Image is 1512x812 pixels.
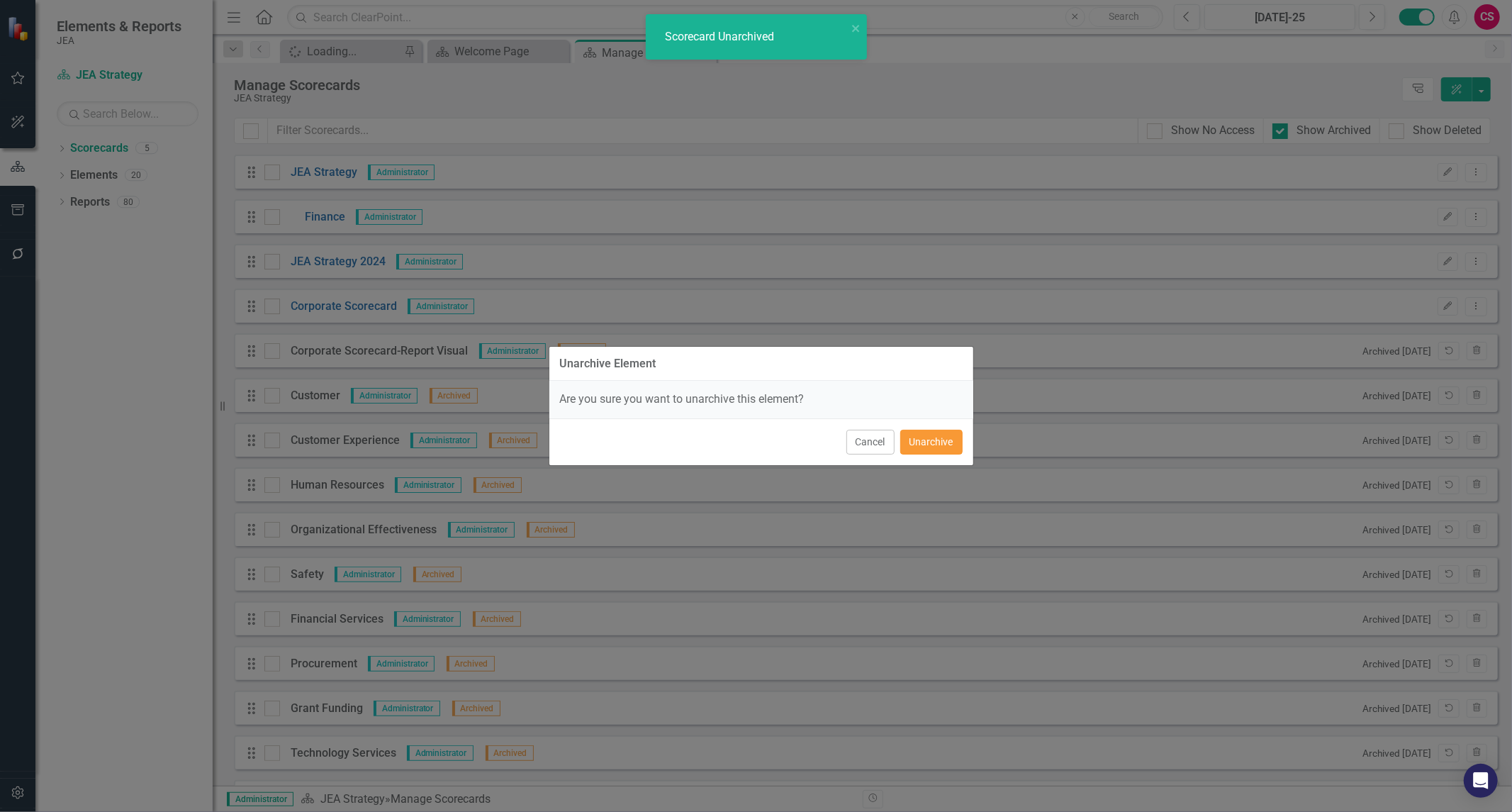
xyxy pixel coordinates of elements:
div: Scorecard Unarchived [665,29,778,45]
button: Unarchive [900,430,963,455]
div: Are you sure you want to unarchive this element? [549,381,973,418]
button: close [851,20,861,36]
div: Open Intercom Messenger [1464,764,1498,798]
button: Cancel [846,430,895,455]
div: Unarchive Element [560,357,656,370]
